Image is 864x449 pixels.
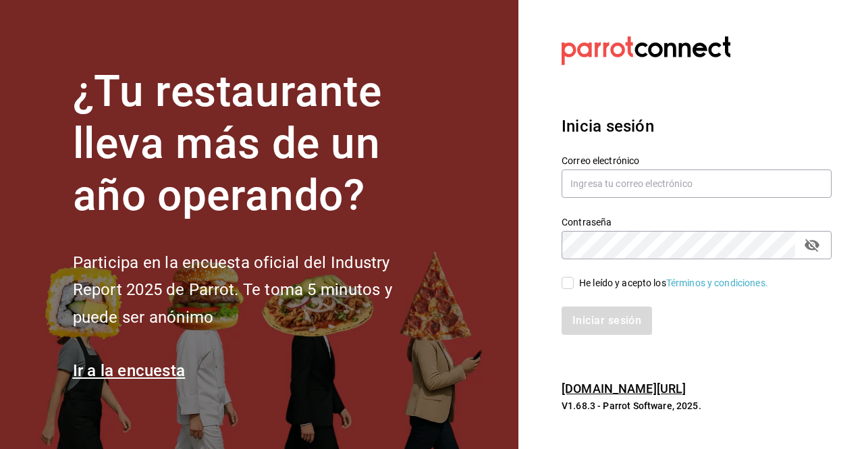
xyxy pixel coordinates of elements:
p: V1.68.3 - Parrot Software, 2025. [562,399,832,413]
label: Contraseña [562,217,832,227]
a: Ir a la encuesta [73,361,186,380]
div: He leído y acepto los [579,276,768,290]
h1: ¿Tu restaurante lleva más de un año operando? [73,66,437,221]
h3: Inicia sesión [562,114,832,138]
a: Términos y condiciones. [666,278,768,288]
input: Ingresa tu correo electrónico [562,169,832,198]
a: [DOMAIN_NAME][URL] [562,381,686,396]
label: Correo electrónico [562,156,832,165]
h2: Participa en la encuesta oficial del Industry Report 2025 de Parrot. Te toma 5 minutos y puede se... [73,249,437,332]
button: passwordField [801,234,823,257]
